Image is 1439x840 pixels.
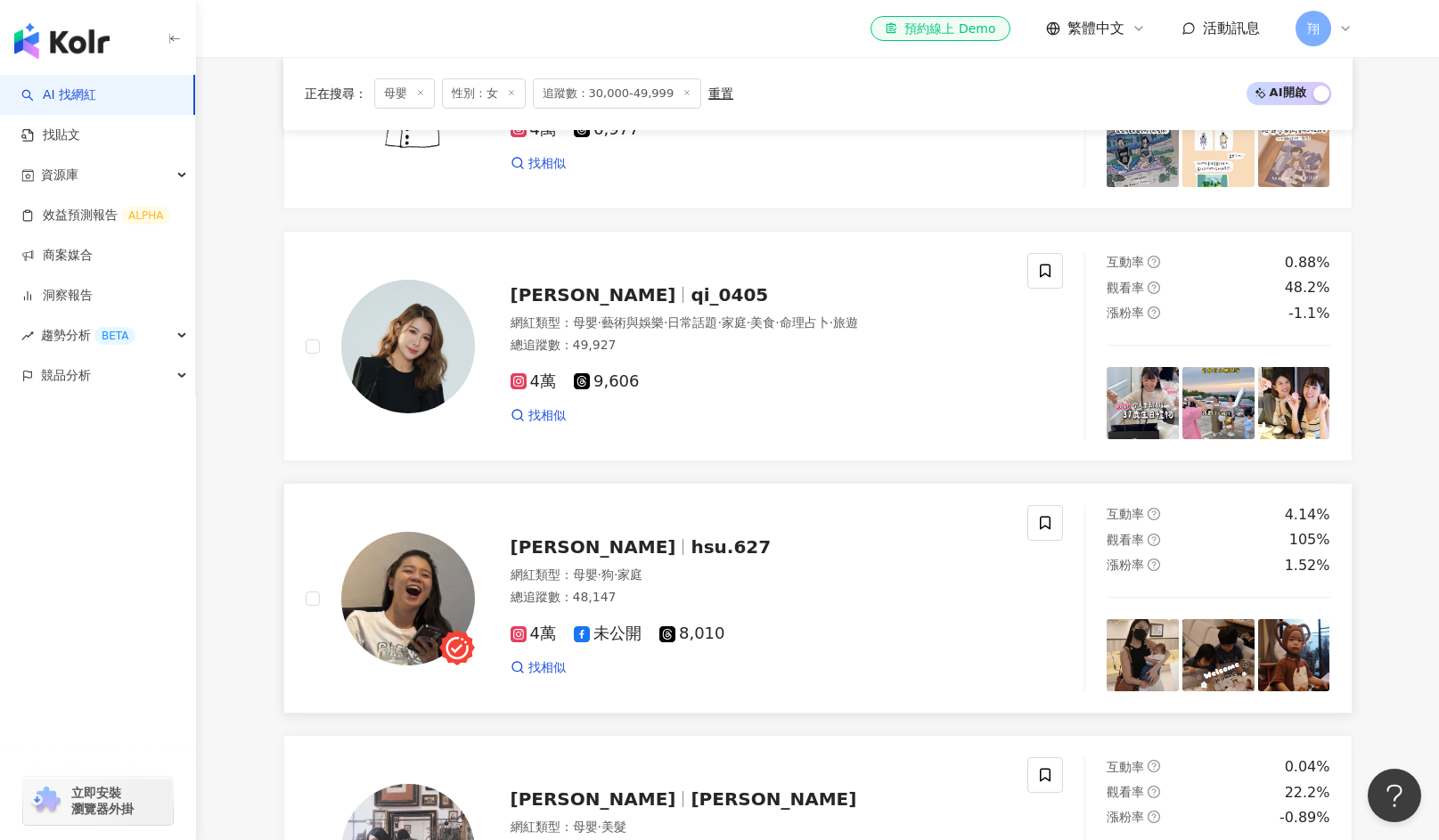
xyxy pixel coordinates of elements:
img: post-image [1107,619,1179,691]
span: 4萬 [511,372,556,391]
span: 互動率 [1107,507,1144,521]
span: · [598,820,601,834]
span: 母嬰 [573,315,598,330]
img: KOL Avatar [341,532,475,665]
span: question-circle [1148,306,1160,319]
div: 22.2% [1285,783,1330,803]
a: 找相似 [511,407,566,425]
span: 漲粉率 [1107,558,1144,572]
span: · [598,315,601,330]
span: 家庭 [617,567,642,582]
div: -1.1% [1288,304,1329,323]
a: KOL Avatar[PERSON_NAME]hsu.627網紅類型：母嬰·狗·家庭總追蹤數：48,1474萬未公開8,010找相似互動率question-circle4.14%觀看率quest... [283,483,1353,714]
div: 48.2% [1285,278,1330,298]
span: · [664,315,667,330]
span: 翔 [1307,19,1320,38]
span: 找相似 [528,407,566,425]
span: question-circle [1148,786,1160,798]
span: · [830,315,833,330]
img: post-image [1258,367,1330,439]
span: 活動訊息 [1203,20,1260,37]
div: 預約線上 Demo [885,20,995,37]
span: 4萬 [511,624,556,643]
div: 1.52% [1285,556,1330,575]
span: 命理占卜 [780,315,830,330]
div: -0.89% [1280,808,1330,828]
span: question-circle [1148,256,1160,268]
span: 競品分析 [41,355,91,396]
span: 資源庫 [41,155,78,195]
div: 網紅類型 ： [511,567,1007,584]
span: question-circle [1148,534,1160,546]
a: searchAI 找網紅 [21,86,96,104]
span: 美髮 [601,820,626,834]
img: post-image [1182,115,1255,187]
img: chrome extension [29,787,63,815]
span: 立即安裝 瀏覽器外掛 [71,785,134,817]
span: 狗 [601,567,614,582]
span: [PERSON_NAME] [511,788,676,810]
div: 4.14% [1285,505,1330,525]
div: 0.88% [1285,253,1330,273]
span: rise [21,330,34,342]
span: 未公開 [574,624,642,643]
span: 觀看率 [1107,533,1144,547]
div: 總追蹤數 ： 49,927 [511,337,1007,355]
a: 效益預測報告ALPHA [21,207,170,224]
div: 重置 [708,86,733,101]
span: question-circle [1148,508,1160,520]
img: post-image [1182,619,1255,691]
span: [PERSON_NAME] [511,536,676,558]
span: · [747,315,750,330]
span: 藝術與娛樂 [601,315,664,330]
a: 商案媒合 [21,247,93,265]
a: 找相似 [511,155,566,173]
a: 洞察報告 [21,287,93,305]
span: 母嬰 [573,567,598,582]
span: question-circle [1148,281,1160,294]
span: 母嬰 [374,78,435,109]
div: 網紅類型 ： [511,819,1007,836]
span: 性別：女 [442,78,526,109]
span: 繁體中文 [1067,19,1124,38]
span: · [775,315,779,330]
span: · [598,567,601,582]
span: 趨勢分析 [41,315,135,355]
img: post-image [1182,367,1255,439]
div: 網紅類型 ： [511,314,1007,332]
img: KOL Avatar [341,280,475,413]
span: 8,010 [659,624,725,643]
span: 觀看率 [1107,785,1144,799]
span: [PERSON_NAME] [511,284,676,306]
span: · [717,315,721,330]
span: hsu.627 [691,536,771,558]
span: 母嬰 [573,820,598,834]
div: 總追蹤數 ： 48,147 [511,589,1007,607]
span: 觀看率 [1107,281,1144,295]
a: 預約線上 Demo [871,16,1010,41]
img: post-image [1107,367,1179,439]
img: logo [14,23,110,59]
span: 旅遊 [833,315,858,330]
a: 找相似 [511,659,566,677]
a: KOL Avatar[PERSON_NAME]qi_0405網紅類型：母嬰·藝術與娛樂·日常話題·家庭·美食·命理占卜·旅遊總追蹤數：49,9274萬9,606找相似互動率question-ci... [283,231,1353,461]
a: 找貼文 [21,126,80,144]
div: BETA [94,327,135,345]
a: chrome extension立即安裝 瀏覽器外掛 [23,777,173,825]
div: 105% [1289,530,1330,550]
span: 家庭 [722,315,747,330]
img: post-image [1107,115,1179,187]
span: 互動率 [1107,760,1144,774]
span: [PERSON_NAME] [691,788,856,810]
div: 0.04% [1285,757,1330,777]
span: 互動率 [1107,255,1144,269]
span: 美食 [750,315,775,330]
span: question-circle [1148,559,1160,571]
span: 找相似 [528,659,566,677]
span: 正在搜尋 ： [305,86,367,101]
span: 漲粉率 [1107,306,1144,320]
span: 日常話題 [667,315,717,330]
span: 追蹤數：30,000-49,999 [533,78,702,109]
span: 找相似 [528,155,566,173]
span: qi_0405 [691,284,768,306]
